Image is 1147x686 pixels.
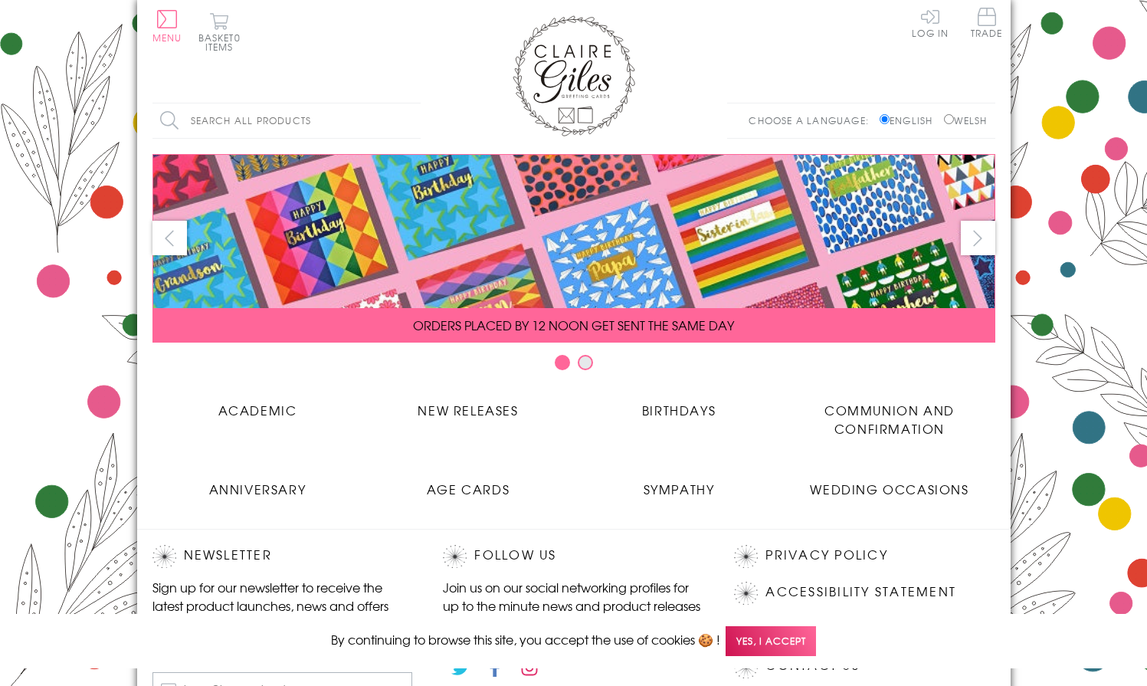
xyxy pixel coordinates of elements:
a: Trade [971,8,1003,41]
h2: Follow Us [443,545,703,568]
input: Welsh [944,114,954,124]
p: Sign up for our newsletter to receive the latest product launches, news and offers directly to yo... [152,578,413,633]
input: Search all products [152,103,421,138]
span: Birthdays [642,401,716,419]
img: Claire Giles Greetings Cards [513,15,635,136]
a: New Releases [363,389,574,419]
p: Choose a language: [749,113,877,127]
button: Carousel Page 1 (Current Slide) [555,355,570,370]
a: Log In [912,8,949,38]
button: next [961,221,995,255]
label: English [880,113,940,127]
button: Carousel Page 2 [578,355,593,370]
a: Academic [152,389,363,419]
span: Academic [218,401,297,419]
span: Communion and Confirmation [824,401,955,438]
span: 0 items [205,31,241,54]
a: Age Cards [363,468,574,498]
a: Contact Us [765,655,859,676]
span: Age Cards [427,480,510,498]
span: Anniversary [209,480,306,498]
input: Search [405,103,421,138]
a: Anniversary [152,468,363,498]
a: Birthdays [574,389,785,419]
a: Privacy Policy [765,545,887,566]
a: Accessibility Statement [765,582,956,602]
div: Carousel Pagination [152,354,995,378]
span: Menu [152,31,182,44]
span: Sympathy [644,480,715,498]
label: Welsh [944,113,988,127]
span: Wedding Occasions [810,480,968,498]
input: English [880,114,890,124]
a: Wedding Occasions [785,468,995,498]
a: Communion and Confirmation [785,389,995,438]
span: Yes, I accept [726,626,816,656]
p: Join us on our social networking profiles for up to the minute news and product releases the mome... [443,578,703,633]
span: Trade [971,8,1003,38]
button: prev [152,221,187,255]
span: ORDERS PLACED BY 12 NOON GET SENT THE SAME DAY [413,316,734,334]
button: Basket0 items [198,12,241,51]
button: Menu [152,10,182,42]
h2: Newsletter [152,545,413,568]
a: Sympathy [574,468,785,498]
span: New Releases [418,401,518,419]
